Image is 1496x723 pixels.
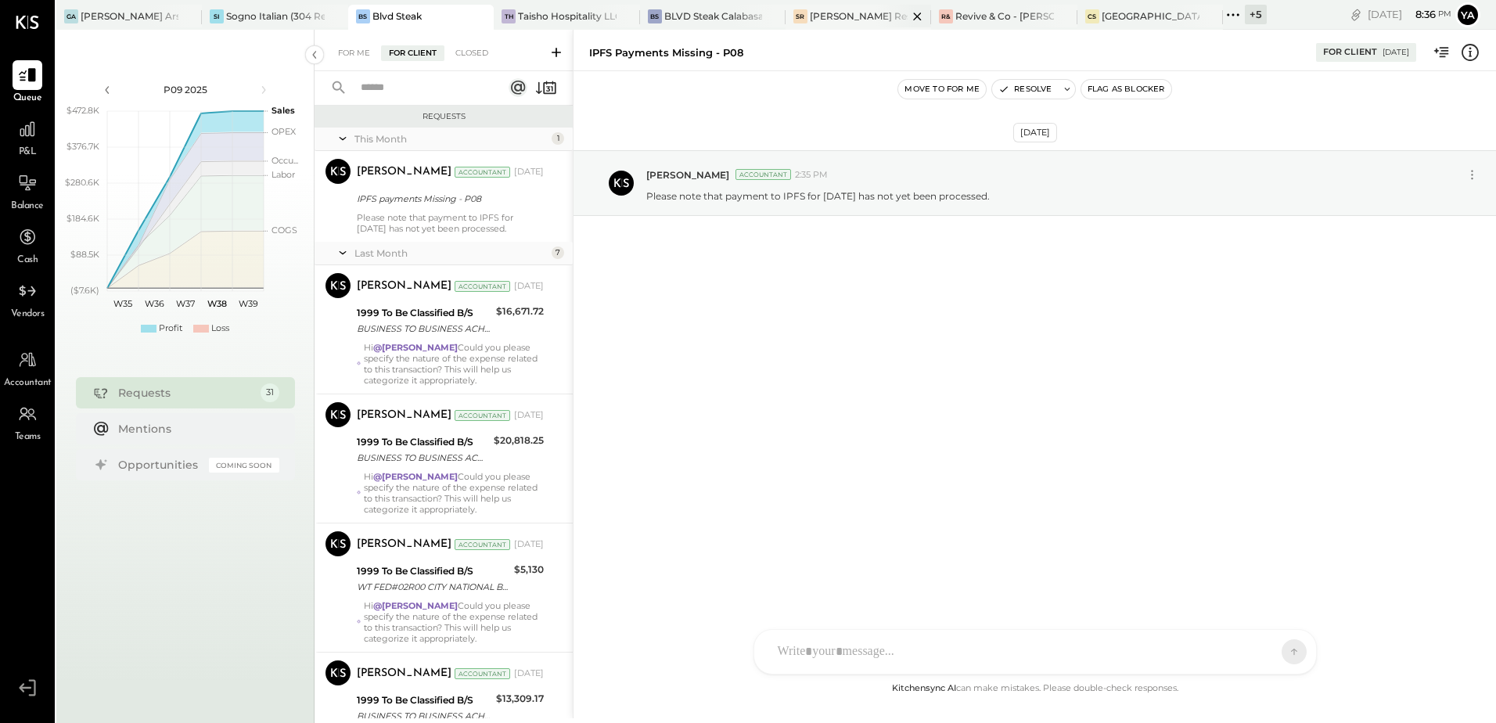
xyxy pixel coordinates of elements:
[272,169,295,180] text: Labor
[1,114,54,160] a: P&L
[1,399,54,444] a: Teams
[1368,7,1451,22] div: [DATE]
[357,212,544,234] div: Please note that payment to IPFS for [DATE] has not yet been processed.
[648,9,662,23] div: BS
[330,45,378,61] div: For Me
[646,189,990,203] p: Please note that payment to IPFS for [DATE] has not yet been processed.
[514,667,544,680] div: [DATE]
[1013,123,1057,142] div: [DATE]
[357,450,489,466] div: BUSINESS TO BUSINESS ACH AMERICAN EXPRESS ACH PMT 250630 M7528 [PERSON_NAME]
[357,692,491,708] div: 1999 To Be Classified B/S
[11,200,44,214] span: Balance
[1383,47,1409,58] div: [DATE]
[70,285,99,296] text: ($7.6K)
[364,342,544,386] div: Hi Could you please specify the nature of the expense related to this transaction? This will help...
[364,600,544,644] div: Hi Could you please specify the nature of the expense related to this transaction? This will help...
[261,383,279,402] div: 31
[81,9,178,23] div: [PERSON_NAME] Arso
[364,471,544,515] div: Hi Could you please specify the nature of the expense related to this transaction? This will help...
[955,9,1053,23] div: Revive & Co - [PERSON_NAME]
[373,471,458,482] strong: @[PERSON_NAME]
[381,45,444,61] div: For Client
[354,132,548,146] div: This Month
[1,345,54,390] a: Accountant
[322,111,565,122] div: Requests
[13,92,42,106] span: Queue
[494,433,544,448] div: $20,818.25
[357,164,451,180] div: [PERSON_NAME]
[1102,9,1199,23] div: [GEOGRAPHIC_DATA][PERSON_NAME]
[646,168,729,182] span: [PERSON_NAME]
[159,322,182,335] div: Profit
[496,304,544,319] div: $16,671.72
[272,126,297,137] text: OPEX
[226,9,324,23] div: Sogno Italian (304 Restaurant)
[209,458,279,473] div: Coming Soon
[207,298,226,309] text: W38
[1,276,54,322] a: Vendors
[354,246,548,260] div: Last Month
[357,579,509,595] div: WT FED#02R00 CITY NATIONAL BANK /FTR/BNF=[PERSON_NAME] SRF# OWXXXXXXXX545156 TRN#XXXXXXXX9606 RFB...
[64,9,78,23] div: GA
[70,249,99,260] text: $88.5K
[176,298,195,309] text: W37
[514,562,544,577] div: $5,130
[514,166,544,178] div: [DATE]
[1455,2,1480,27] button: Ya
[17,254,38,268] span: Cash
[664,9,762,23] div: BLVD Steak Calabasas
[1323,46,1377,59] div: For Client
[552,132,564,145] div: 1
[118,421,272,437] div: Mentions
[518,9,616,23] div: Taisho Hospitality LLC
[357,563,509,579] div: 1999 To Be Classified B/S
[1,60,54,106] a: Queue
[357,666,451,682] div: [PERSON_NAME]
[272,105,295,116] text: Sales
[455,281,510,292] div: Accountant
[357,191,539,207] div: IPFS payments Missing - P08
[795,169,828,182] span: 2:35 PM
[356,9,370,23] div: BS
[118,385,253,401] div: Requests
[65,177,99,188] text: $280.6K
[514,538,544,551] div: [DATE]
[514,409,544,422] div: [DATE]
[552,246,564,259] div: 7
[144,298,164,309] text: W36
[372,9,422,23] div: Blvd Steak
[272,155,298,166] text: Occu...
[4,376,52,390] span: Accountant
[210,9,224,23] div: SI
[455,668,510,679] div: Accountant
[810,9,908,23] div: [PERSON_NAME] Restaurant & Deli
[735,169,791,180] div: Accountant
[67,105,99,116] text: $472.8K
[939,9,953,23] div: R&
[502,9,516,23] div: TH
[67,141,99,152] text: $376.7K
[11,308,45,322] span: Vendors
[357,408,451,423] div: [PERSON_NAME]
[238,298,257,309] text: W39
[67,213,99,224] text: $184.6K
[455,167,510,178] div: Accountant
[1245,5,1267,24] div: + 5
[1348,6,1364,23] div: copy link
[119,83,252,96] div: P09 2025
[496,691,544,707] div: $13,309.17
[455,410,510,421] div: Accountant
[272,225,297,236] text: COGS
[357,537,451,552] div: [PERSON_NAME]
[118,457,201,473] div: Opportunities
[589,45,743,60] div: IPFS payments Missing - P08
[113,298,132,309] text: W35
[455,539,510,550] div: Accountant
[448,45,496,61] div: Closed
[1085,9,1099,23] div: CS
[357,434,489,450] div: 1999 To Be Classified B/S
[19,146,37,160] span: P&L
[373,600,458,611] strong: @[PERSON_NAME]
[1081,80,1171,99] button: Flag as Blocker
[357,279,451,294] div: [PERSON_NAME]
